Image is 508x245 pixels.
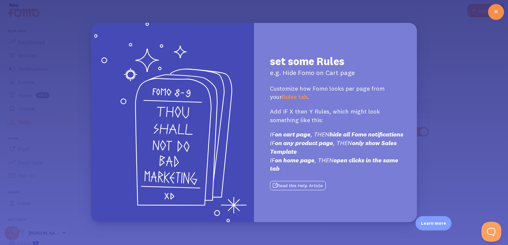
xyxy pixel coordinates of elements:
[270,156,398,173] strong: open clicks in the same tab
[421,220,446,226] p: Learn more
[275,156,315,164] strong: on home page
[270,68,355,78] p: e.g. Hide Fomo on Cart page
[481,222,501,242] iframe: Help Scout Beacon - Open
[270,139,397,155] strong: only show Sales Template
[270,107,405,124] p: Add IF X then Y Rules, which might look something like this:
[270,55,344,68] h1: set some Rules
[270,139,397,155] em: IF , THEN
[275,130,311,138] strong: on cart page
[282,93,308,101] a: Rules tab
[270,156,398,173] em: IF , THEN
[416,216,451,230] div: Learn more
[94,23,247,222] img: set some Rules
[270,181,326,190] button: Read this Help Article
[275,139,333,147] strong: on any product page
[329,130,403,138] strong: hide all Fomo notifications
[270,84,405,101] p: Customize how Fomo looks per page from your .
[270,130,403,138] em: IF , THEN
